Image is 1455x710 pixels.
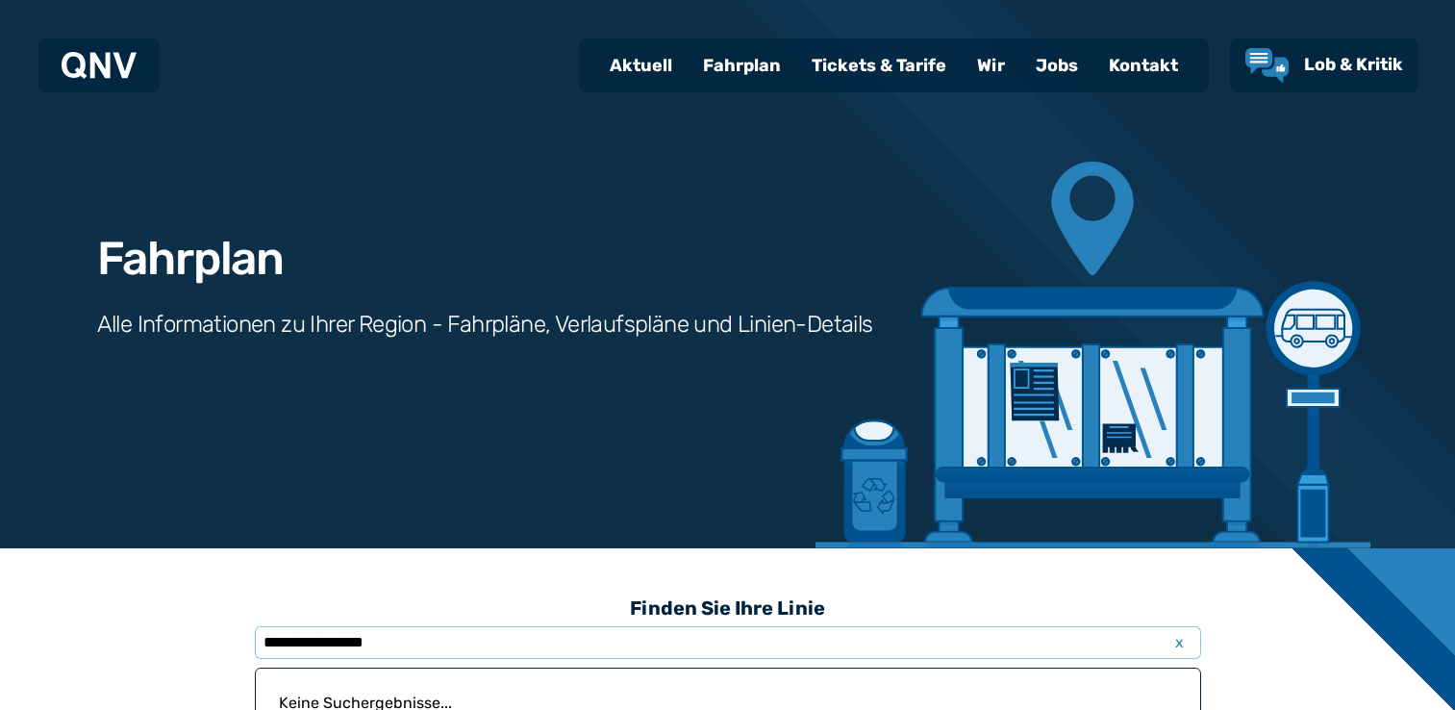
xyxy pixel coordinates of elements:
[1020,40,1093,90] a: Jobs
[255,587,1201,629] h3: Finden Sie Ihre Linie
[594,40,688,90] a: Aktuell
[1245,48,1403,83] a: Lob & Kritik
[962,40,1020,90] a: Wir
[1167,631,1193,654] span: x
[1093,40,1193,90] a: Kontakt
[688,40,796,90] a: Fahrplan
[97,236,284,282] h1: Fahrplan
[62,52,137,79] img: QNV Logo
[1304,54,1403,75] span: Lob & Kritik
[97,309,873,340] h3: Alle Informationen zu Ihrer Region - Fahrpläne, Verlaufspläne und Linien-Details
[796,40,962,90] a: Tickets & Tarife
[62,46,137,85] a: QNV Logo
